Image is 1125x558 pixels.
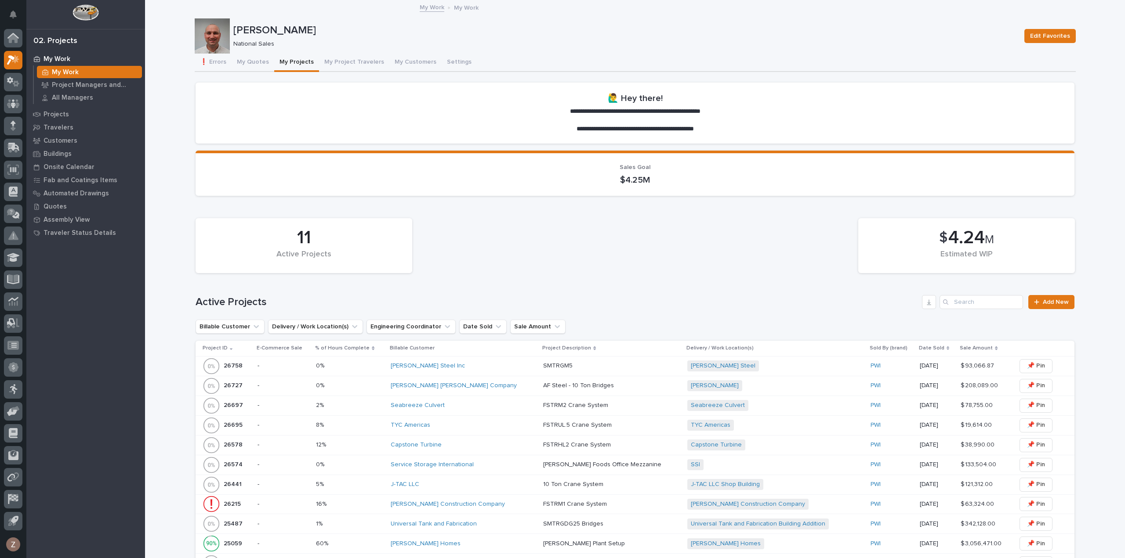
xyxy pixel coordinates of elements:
[224,400,245,409] p: 26697
[257,343,302,353] p: E-Commerce Sale
[274,54,319,72] button: My Projects
[52,94,93,102] p: All Managers
[44,55,70,63] p: My Work
[73,4,98,21] img: Workspace Logo
[319,54,389,72] button: My Project Travelers
[258,382,309,389] p: -
[391,362,465,370] a: [PERSON_NAME] Steel Inc
[691,441,742,449] a: Capstone Turbine
[1027,459,1045,470] span: 📌 Pin
[1024,29,1076,43] button: Edit Favorites
[258,461,309,468] p: -
[196,376,1074,396] tr: 2672726727 -0%0% [PERSON_NAME] [PERSON_NAME] Company AF Steel - 10 Ton BridgesAF Steel - 10 Ton B...
[691,500,805,508] a: [PERSON_NAME] Construction Company
[44,124,73,132] p: Travelers
[1020,379,1052,393] button: 📌 Pin
[871,441,881,449] a: PWI
[1020,438,1052,452] button: 📌 Pin
[961,479,994,488] p: $ 121,312.00
[34,66,145,78] a: My Work
[44,111,69,119] p: Projects
[196,415,1074,435] tr: 2669526695 -8%8% TYC Americas FSTRUL.5 Crane SystemFSTRUL.5 Crane System TYC Americas PWI [DATE]$...
[920,441,954,449] p: [DATE]
[961,420,994,429] p: $ 19,614.00
[1027,360,1045,371] span: 📌 Pin
[871,382,881,389] a: PWI
[391,481,419,488] a: J-TAC LLC
[26,213,145,226] a: Assembly View
[258,402,309,409] p: -
[224,499,243,508] p: 26215
[258,481,309,488] p: -
[224,420,244,429] p: 26695
[871,461,881,468] a: PWI
[543,439,613,449] p: FSTRHL2 Crane System
[691,421,730,429] a: TYC Americas
[196,455,1074,475] tr: 2657426574 -0%0% Service Storage International [PERSON_NAME] Foods Office Mezzanine[PERSON_NAME] ...
[920,402,954,409] p: [DATE]
[44,163,94,171] p: Onsite Calendar
[920,461,954,468] p: [DATE]
[691,362,755,370] a: [PERSON_NAME] Steel
[26,121,145,134] a: Travelers
[920,382,954,389] p: [DATE]
[52,68,79,76] p: My Work
[44,190,109,198] p: Automated Drawings
[543,400,610,409] p: FSTRM2 Crane System
[1030,31,1070,41] span: Edit Favorites
[960,343,993,353] p: Sale Amount
[391,441,442,449] a: Capstone Turbine
[454,2,479,12] p: My Work
[919,343,944,353] p: Date Sold
[44,203,67,211] p: Quotes
[1027,499,1045,509] span: 📌 Pin
[1020,418,1052,432] button: 📌 Pin
[232,54,274,72] button: My Quotes
[1020,497,1052,511] button: 📌 Pin
[871,540,881,547] a: PWI
[920,520,954,528] p: [DATE]
[1020,478,1052,492] button: 📌 Pin
[391,402,445,409] a: Seabreeze Culvert
[391,421,430,429] a: TYC Americas
[44,216,90,224] p: Assembly View
[389,54,442,72] button: My Customers
[871,421,881,429] a: PWI
[4,5,22,24] button: Notifications
[196,514,1074,534] tr: 2548725487 -1%1% Universal Tank and Fabrication SMTRGDG25 BridgesSMTRGDG25 Bridges Universal Tank...
[961,538,1003,547] p: $ 3,056,471.00
[233,40,1014,48] p: National Sales
[196,296,918,309] h1: Active Projects
[316,459,326,468] p: 0%
[1027,400,1045,410] span: 📌 Pin
[367,320,456,334] button: Engineering Coordinator
[1028,295,1074,309] a: Add New
[420,2,444,12] a: My Work
[224,479,243,488] p: 26441
[391,500,505,508] a: [PERSON_NAME] Construction Company
[691,481,760,488] a: J-TAC LLC Shop Building
[691,402,745,409] a: Seabreeze Culvert
[195,54,232,72] button: ❗ Errors
[11,11,22,25] div: Notifications
[210,250,397,268] div: Active Projects
[920,481,954,488] p: [DATE]
[224,459,244,468] p: 26574
[233,24,1017,37] p: [PERSON_NAME]
[871,481,881,488] a: PWI
[1043,299,1069,305] span: Add New
[258,441,309,449] p: -
[316,360,326,370] p: 0%
[1020,517,1052,531] button: 📌 Pin
[939,230,947,246] span: $
[691,520,825,528] a: Universal Tank and Fabrication Building Addition
[691,382,739,389] a: [PERSON_NAME]
[196,534,1074,554] tr: 2505925059 -60%60% [PERSON_NAME] Homes [PERSON_NAME] Plant Setup[PERSON_NAME] Plant Setup [PERSON...
[691,461,700,468] a: SSI
[961,380,1000,389] p: $ 208,089.00
[1027,518,1045,529] span: 📌 Pin
[691,540,761,547] a: [PERSON_NAME] Homes
[26,52,145,65] a: My Work
[543,380,616,389] p: AF Steel - 10 Ton Bridges
[961,360,996,370] p: $ 93,066.87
